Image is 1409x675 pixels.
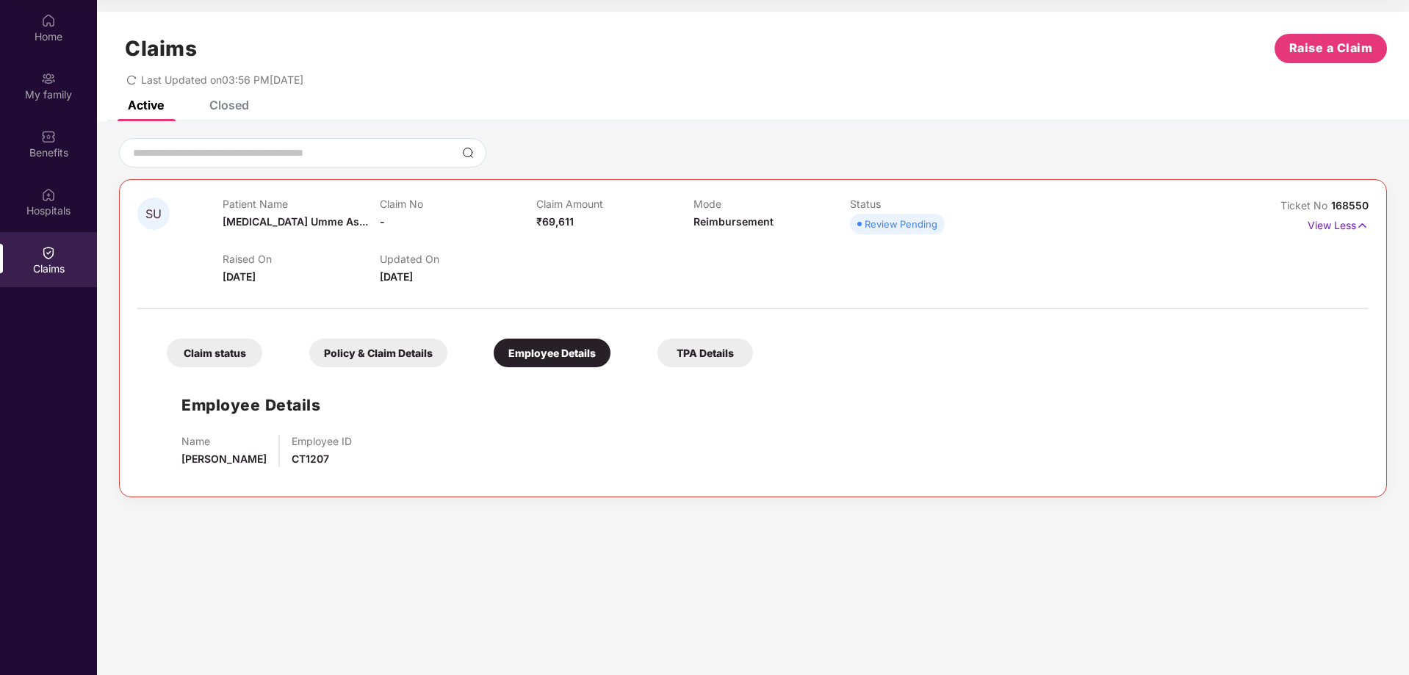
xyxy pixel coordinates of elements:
div: Review Pending [865,217,937,231]
p: Patient Name [223,198,379,210]
div: Policy & Claim Details [309,339,447,367]
span: - [380,215,385,228]
p: Employee ID [292,435,352,447]
div: TPA Details [657,339,753,367]
p: Updated On [380,253,536,265]
img: svg+xml;base64,PHN2ZyBpZD0iQ2xhaW0iIHhtbG5zPSJodHRwOi8vd3d3LnczLm9yZy8yMDAwL3N2ZyIgd2lkdGg9IjIwIi... [41,245,56,260]
div: Claim status [167,339,262,367]
span: ₹69,611 [536,215,574,228]
p: Mode [693,198,850,210]
p: View Less [1308,214,1369,234]
div: Closed [209,98,249,112]
button: Raise a Claim [1275,34,1387,63]
span: [DATE] [223,270,256,283]
img: svg+xml;base64,PHN2ZyB3aWR0aD0iMjAiIGhlaWdodD0iMjAiIHZpZXdCb3g9IjAgMCAyMCAyMCIgZmlsbD0ibm9uZSIgeG... [41,71,56,86]
h1: Claims [125,36,197,61]
p: Raised On [223,253,379,265]
p: Claim Amount [536,198,693,210]
img: svg+xml;base64,PHN2ZyB4bWxucz0iaHR0cDovL3d3dy53My5vcmcvMjAwMC9zdmciIHdpZHRoPSIxNyIgaGVpZ2h0PSIxNy... [1356,217,1369,234]
span: 168550 [1331,199,1369,212]
span: [DATE] [380,270,413,283]
span: redo [126,73,137,86]
span: SU [145,208,162,220]
span: [MEDICAL_DATA] Umme As... [223,215,368,228]
span: Last Updated on 03:56 PM[DATE] [141,73,303,86]
div: Active [128,98,164,112]
img: svg+xml;base64,PHN2ZyBpZD0iSG9tZSIgeG1sbnM9Imh0dHA6Ly93d3cudzMub3JnLzIwMDAvc3ZnIiB3aWR0aD0iMjAiIG... [41,13,56,28]
p: Status [850,198,1006,210]
img: svg+xml;base64,PHN2ZyBpZD0iSG9zcGl0YWxzIiB4bWxucz0iaHR0cDovL3d3dy53My5vcmcvMjAwMC9zdmciIHdpZHRoPS... [41,187,56,202]
img: svg+xml;base64,PHN2ZyBpZD0iQmVuZWZpdHMiIHhtbG5zPSJodHRwOi8vd3d3LnczLm9yZy8yMDAwL3N2ZyIgd2lkdGg9Ij... [41,129,56,144]
span: Raise a Claim [1289,39,1373,57]
p: Claim No [380,198,536,210]
img: svg+xml;base64,PHN2ZyBpZD0iU2VhcmNoLTMyeDMyIiB4bWxucz0iaHR0cDovL3d3dy53My5vcmcvMjAwMC9zdmciIHdpZH... [462,147,474,159]
span: CT1207 [292,452,329,465]
span: Ticket No [1280,199,1331,212]
span: [PERSON_NAME] [181,452,267,465]
span: Reimbursement [693,215,774,228]
p: Name [181,435,267,447]
div: Employee Details [494,339,610,367]
h1: Employee Details [181,393,320,417]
